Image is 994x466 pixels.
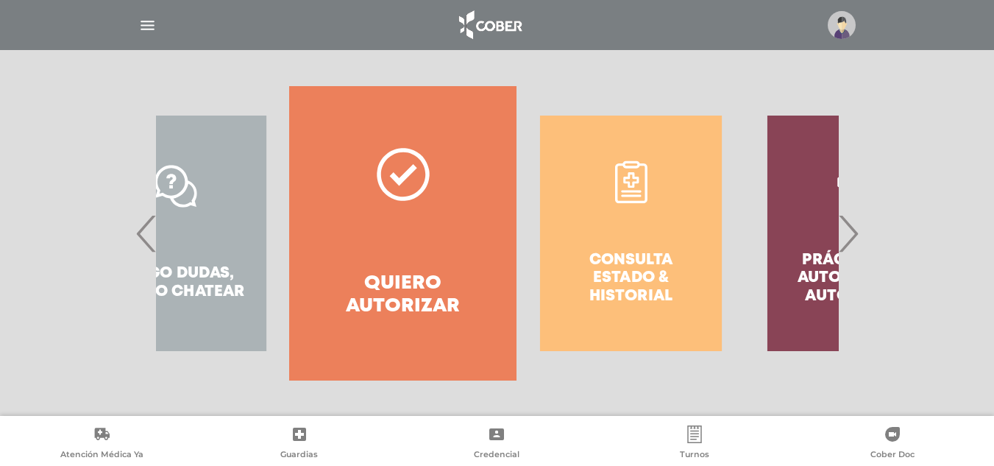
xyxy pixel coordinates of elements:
[201,426,399,463] a: Guardias
[138,16,157,35] img: Cober_menu-lines-white.svg
[60,449,143,462] span: Atención Médica Ya
[789,251,929,306] h4: Prácticas de autorización automática
[316,272,490,318] h4: Quiero autorizar
[680,449,709,462] span: Turnos
[451,7,528,43] img: logo_cober_home-white.png
[398,426,596,463] a: Credencial
[3,426,201,463] a: Atención Médica Ya
[834,194,862,273] span: Next
[828,11,856,39] img: profile-placeholder.svg
[596,426,794,463] a: Turnos
[474,449,519,462] span: Credencial
[767,116,949,351] a: Prácticas de autorización automática
[870,449,915,462] span: Cober Doc
[280,449,318,462] span: Guardias
[793,426,991,463] a: Cober Doc
[289,86,516,381] a: Quiero autorizar
[132,194,161,273] span: Previous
